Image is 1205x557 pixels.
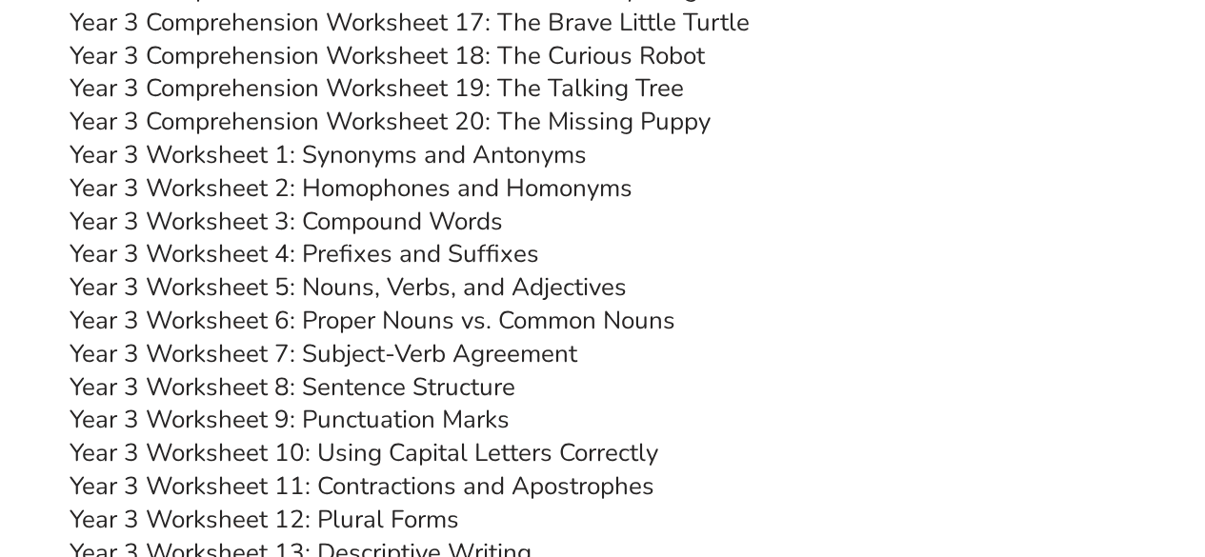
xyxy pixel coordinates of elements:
a: Year 3 Worksheet 4: Prefixes and Suffixes [70,237,539,270]
iframe: Chat Widget [888,342,1205,557]
a: Year 3 Worksheet 2: Homophones and Homonyms [70,171,633,205]
a: Year 3 Worksheet 11: Contractions and Apostrophes [70,469,654,503]
a: Year 3 Worksheet 7: Subject-Verb Agreement [70,337,577,370]
a: Year 3 Worksheet 1: Synonyms and Antonyms [70,138,587,171]
a: Year 3 Worksheet 3: Compound Words [70,205,503,238]
a: Year 3 Worksheet 5: Nouns, Verbs, and Adjectives [70,270,627,304]
a: Year 3 Comprehension Worksheet 18: The Curious Robot [70,39,705,72]
a: Year 3 Comprehension Worksheet 20: The Missing Puppy [70,105,711,138]
a: Year 3 Worksheet 8: Sentence Structure [70,370,515,404]
a: Year 3 Comprehension Worksheet 19: The Talking Tree [70,71,684,105]
a: Year 3 Worksheet 6: Proper Nouns vs. Common Nouns [70,304,675,337]
a: Year 3 Comprehension Worksheet 17: The Brave Little Turtle [70,6,750,39]
a: Year 3 Worksheet 10: Using Capital Letters Correctly [70,436,658,469]
a: Year 3 Worksheet 9: Punctuation Marks [70,403,510,436]
a: Year 3 Worksheet 12: Plural Forms [70,503,459,536]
